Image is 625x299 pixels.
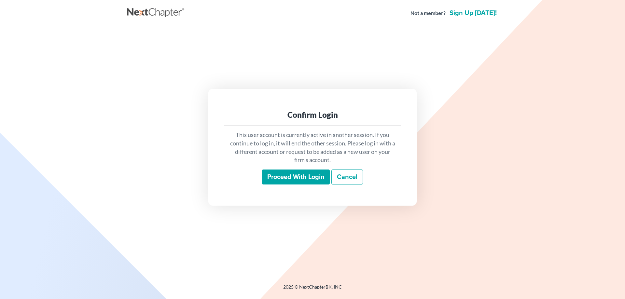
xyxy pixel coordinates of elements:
[127,284,498,295] div: 2025 © NextChapterBK, INC
[448,10,498,16] a: Sign up [DATE]!
[229,110,396,120] div: Confirm Login
[262,170,330,184] input: Proceed with login
[410,9,446,17] strong: Not a member?
[331,170,363,184] a: Cancel
[229,131,396,164] p: This user account is currently active in another session. If you continue to log in, it will end ...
